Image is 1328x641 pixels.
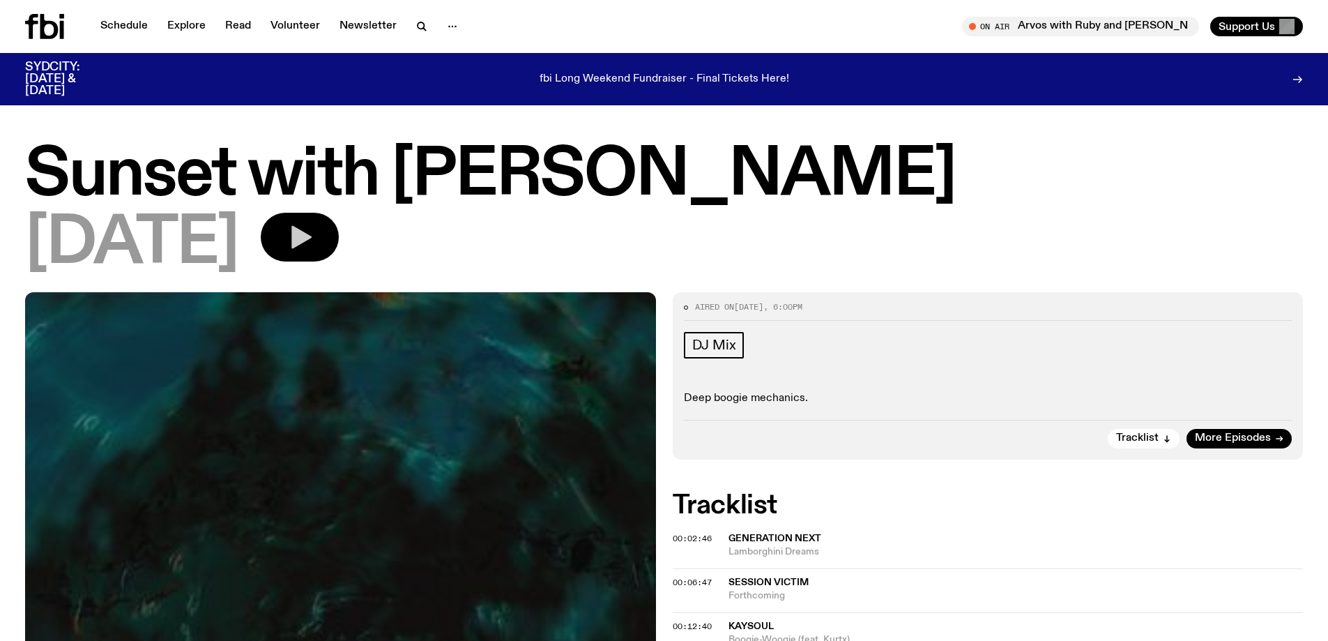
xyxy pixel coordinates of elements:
[25,213,238,276] span: [DATE]
[684,332,745,359] a: DJ Mix
[92,17,156,36] a: Schedule
[673,535,712,543] button: 00:02:46
[684,392,1292,405] p: Deep boogie mechanics.
[1195,433,1271,444] span: More Episodes
[1116,433,1159,444] span: Tracklist
[1186,429,1292,448] a: More Episodes
[1108,429,1180,448] button: Tracklist
[262,17,328,36] a: Volunteer
[673,493,1304,518] h2: Tracklist
[734,301,763,312] span: [DATE]
[763,301,802,312] span: , 6:00pm
[728,621,774,631] span: KaySoul
[159,17,214,36] a: Explore
[673,621,712,632] span: 00:12:40
[728,578,809,587] span: Session Victim
[1219,20,1275,33] span: Support Us
[217,17,259,36] a: Read
[728,534,821,543] span: Generation Next
[673,623,712,631] button: 00:12:40
[673,577,712,588] span: 00:06:47
[695,301,734,312] span: Aired on
[25,61,114,97] h3: SYDCITY: [DATE] & [DATE]
[673,579,712,587] button: 00:06:47
[331,17,405,36] a: Newsletter
[25,144,1303,207] h1: Sunset with [PERSON_NAME]
[728,589,1304,603] span: Forthcoming
[692,338,736,353] span: DJ Mix
[728,545,1304,559] span: Lamborghini Dreams
[673,533,712,544] span: 00:02:46
[1210,17,1303,36] button: Support Us
[540,73,789,86] p: fbi Long Weekend Fundraiser - Final Tickets Here!
[962,17,1199,36] button: On AirArvos with Ruby and [PERSON_NAME]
